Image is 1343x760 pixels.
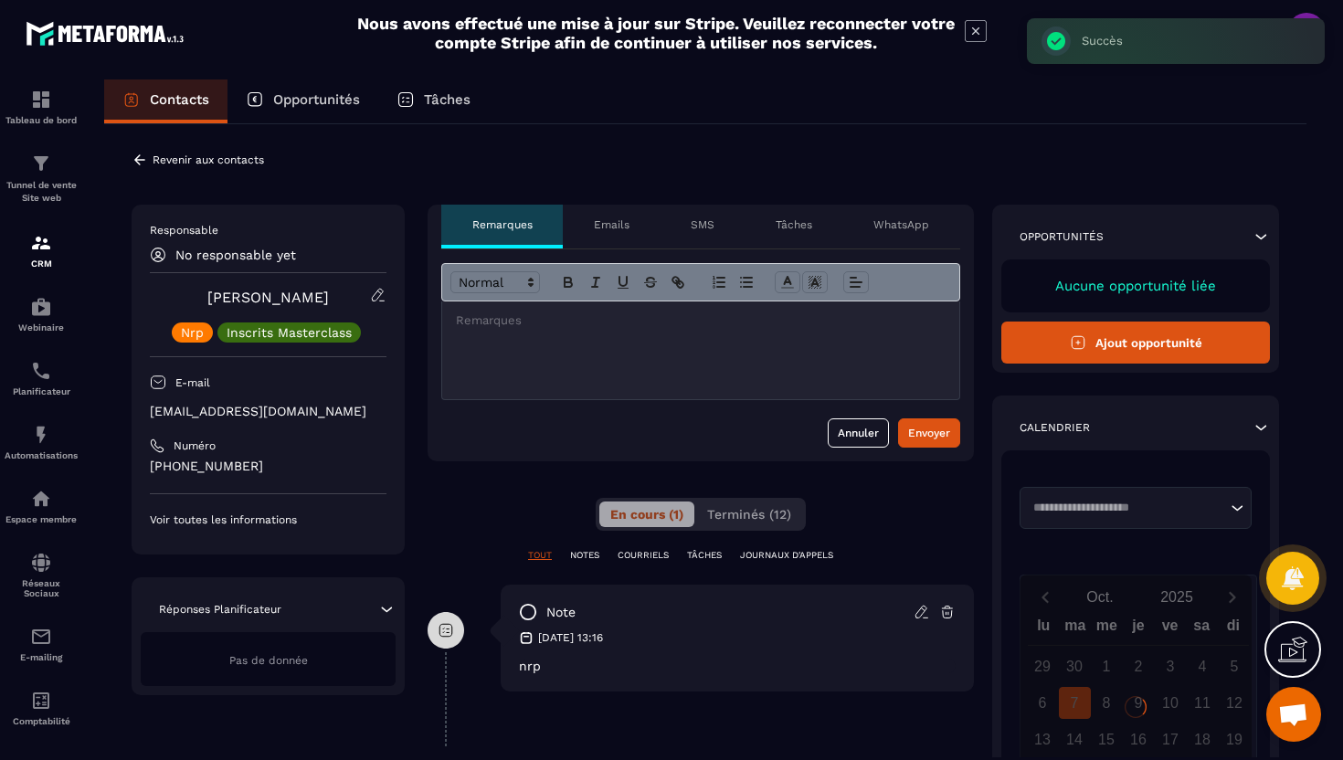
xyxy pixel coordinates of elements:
[378,79,489,123] a: Tâches
[610,507,683,522] span: En cours (1)
[5,218,78,282] a: formationformationCRM
[594,217,629,232] p: Emails
[5,139,78,218] a: formationformationTunnel de vente Site web
[5,578,78,598] p: Réseaux Sociaux
[1020,229,1104,244] p: Opportunités
[828,418,889,448] button: Annuler
[5,115,78,125] p: Tableau de bord
[273,91,360,108] p: Opportunités
[5,410,78,474] a: automationsautomationsAutomatisations
[30,424,52,446] img: automations
[1266,687,1321,742] div: Ouvrir le chat
[5,179,78,205] p: Tunnel de vente Site web
[898,418,960,448] button: Envoyer
[153,153,264,166] p: Revenir aux contacts
[227,326,352,339] p: Inscrits Masterclass
[181,326,204,339] p: Nrp
[776,217,812,232] p: Tâches
[5,346,78,410] a: schedulerschedulerPlanificateur
[5,75,78,139] a: formationformationTableau de bord
[1020,420,1090,435] p: Calendrier
[30,232,52,254] img: formation
[5,386,78,396] p: Planificateur
[740,549,833,562] p: JOURNAUX D'APPELS
[5,259,78,269] p: CRM
[30,552,52,574] img: social-network
[207,289,329,306] a: [PERSON_NAME]
[26,16,190,50] img: logo
[30,360,52,382] img: scheduler
[707,507,791,522] span: Terminés (12)
[424,91,471,108] p: Tâches
[150,512,386,527] p: Voir toutes les informations
[5,676,78,740] a: accountantaccountantComptabilité
[150,223,386,237] p: Responsable
[150,91,209,108] p: Contacts
[519,659,956,673] p: nrp
[5,474,78,538] a: automationsautomationsEspace membre
[528,549,552,562] p: TOUT
[175,248,296,262] p: No responsable yet
[5,538,78,612] a: social-networksocial-networkRéseaux Sociaux
[5,716,78,726] p: Comptabilité
[30,626,52,648] img: email
[908,424,950,442] div: Envoyer
[227,79,378,123] a: Opportunités
[570,549,599,562] p: NOTES
[599,501,694,527] button: En cours (1)
[30,488,52,510] img: automations
[696,501,802,527] button: Terminés (12)
[174,438,216,453] p: Numéro
[175,375,210,390] p: E-mail
[618,549,669,562] p: COURRIELS
[30,690,52,712] img: accountant
[229,654,308,667] span: Pas de donnée
[30,89,52,111] img: formation
[546,604,576,621] p: note
[1020,487,1252,529] div: Search for option
[30,153,52,174] img: formation
[5,612,78,676] a: emailemailE-mailing
[5,514,78,524] p: Espace membre
[104,79,227,123] a: Contacts
[1027,499,1226,517] input: Search for option
[691,217,714,232] p: SMS
[5,652,78,662] p: E-mailing
[538,630,603,645] p: [DATE] 13:16
[687,549,722,562] p: TÂCHES
[30,296,52,318] img: automations
[5,322,78,332] p: Webinaire
[1001,322,1270,364] button: Ajout opportunité
[159,602,281,617] p: Réponses Planificateur
[356,14,956,52] h2: Nous avons effectué une mise à jour sur Stripe. Veuillez reconnecter votre compte Stripe afin de ...
[1020,278,1252,294] p: Aucune opportunité liée
[873,217,929,232] p: WhatsApp
[472,217,533,232] p: Remarques
[5,450,78,460] p: Automatisations
[5,282,78,346] a: automationsautomationsWebinaire
[150,458,386,475] p: [PHONE_NUMBER]
[150,403,386,420] p: [EMAIL_ADDRESS][DOMAIN_NAME]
